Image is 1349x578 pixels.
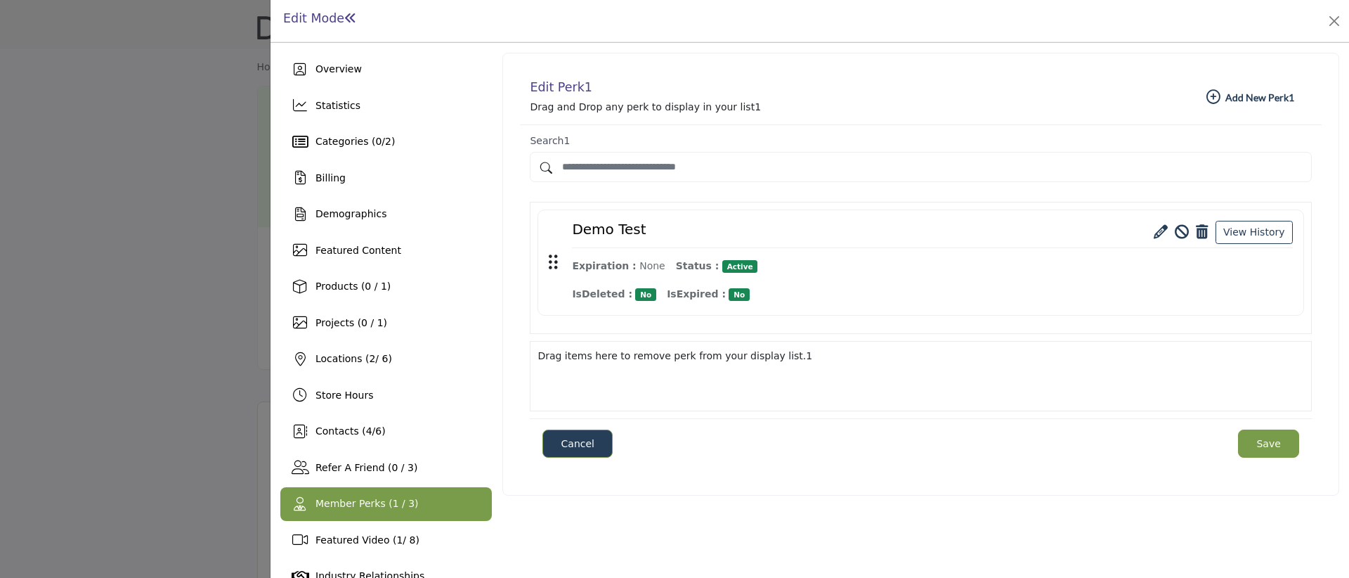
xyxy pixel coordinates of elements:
button: Add New Perk1 [1189,83,1312,111]
span: Locations ( / 6) [315,353,392,364]
span: None [639,260,665,271]
a: Deactivate [1175,224,1189,240]
span: Drag and Drop any perk to display in your list1 [530,101,761,113]
span: 2 [369,353,375,364]
i: Add New [1206,90,1220,104]
button: Close [1324,11,1344,31]
a: Delete [1196,224,1208,240]
span: Featured Content [315,245,401,256]
strong: IsExpired : [667,288,726,300]
h2: Edit Perk1 [530,80,761,95]
span: Store Hours [315,390,373,401]
button: View History [1216,221,1293,245]
strong: IsDeleted : [572,288,632,300]
span: 6 [375,425,382,437]
span: Statistics [315,100,360,111]
h1: Edit Mode [283,11,357,26]
input: Search Member Perk [530,152,1312,182]
span: No [729,288,750,301]
span: Contacts ( / ) [315,425,386,437]
h3: Search1 [530,135,1312,147]
b: Add New Perk1 [1206,90,1294,104]
button: Save [1238,430,1299,458]
span: Products (0 / 1) [315,281,391,292]
span: 4 [366,425,372,437]
span: Projects (0 / 1) [315,317,387,328]
span: Member Perks (1 / 3) [315,498,419,509]
span: No [635,288,656,301]
div: Drag items here to remove perk from your display list.1 [537,349,1304,364]
span: Categories ( / ) [315,136,395,147]
a: Edit [1154,224,1168,240]
button: Close [542,430,613,458]
strong: Expiration : [572,260,636,271]
span: 2 [385,136,391,147]
span: Featured Video ( / 8) [315,534,419,546]
span: Billing [315,172,346,184]
span: Demographics [315,208,386,219]
h4: Demo Test [572,221,646,238]
span: Overview [315,63,362,75]
span: Refer A Friend (0 / 3) [315,462,417,473]
strong: Status : [676,260,719,271]
span: 1 [396,534,403,546]
span: Active [722,260,758,273]
span: 0 [375,136,382,147]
